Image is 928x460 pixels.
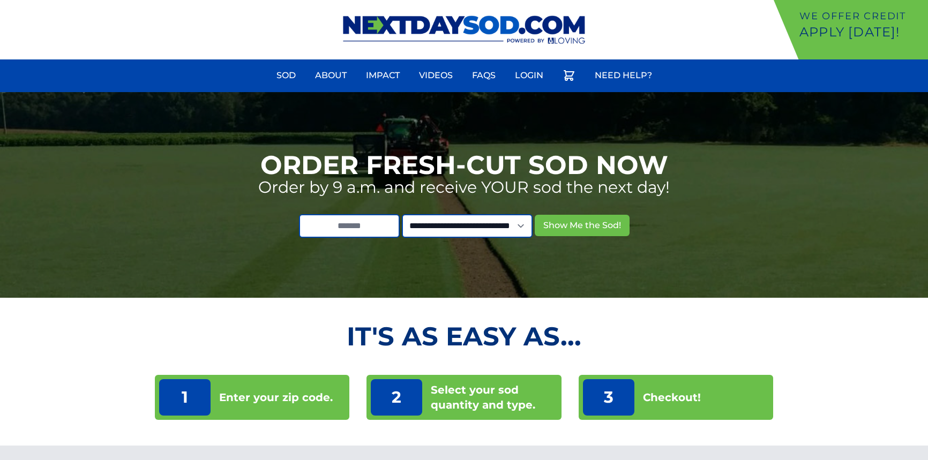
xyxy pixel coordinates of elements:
[466,63,502,88] a: FAQs
[431,382,557,412] p: Select your sod quantity and type.
[588,63,658,88] a: Need Help?
[371,379,422,416] p: 2
[155,323,774,349] h2: It's as Easy As...
[799,24,924,41] p: Apply [DATE]!
[508,63,550,88] a: Login
[360,63,406,88] a: Impact
[159,379,211,416] p: 1
[270,63,302,88] a: Sod
[799,9,924,24] p: We offer Credit
[413,63,459,88] a: Videos
[258,178,670,197] p: Order by 9 a.m. and receive YOUR sod the next day!
[309,63,353,88] a: About
[535,215,630,236] button: Show Me the Sod!
[260,152,668,178] h1: Order Fresh-Cut Sod Now
[219,390,333,405] p: Enter your zip code.
[643,390,701,405] p: Checkout!
[583,379,634,416] p: 3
